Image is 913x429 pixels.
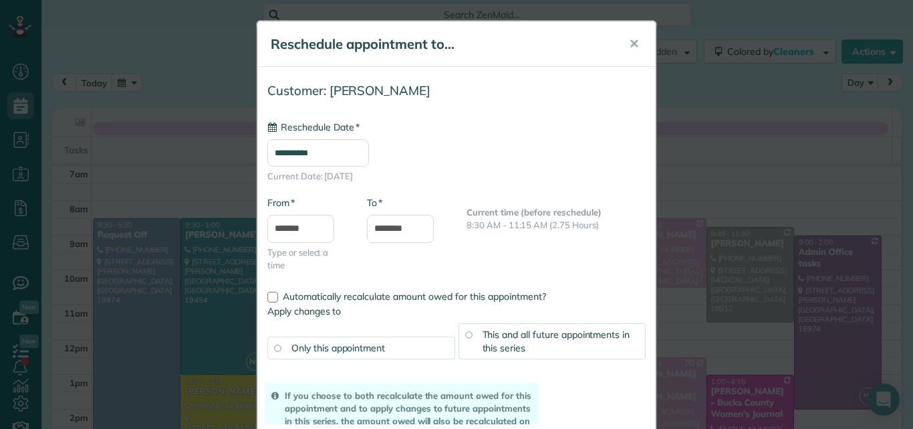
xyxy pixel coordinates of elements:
label: Reschedule Date [267,120,360,134]
label: From [267,196,295,209]
label: To [367,196,382,209]
h4: Customer: [PERSON_NAME] [267,84,646,98]
h5: Reschedule appointment to... [271,35,610,54]
span: ✕ [629,36,639,52]
span: This and all future appointments in this series [483,329,630,354]
label: Apply changes to [267,305,646,318]
span: Automatically recalculate amount owed for this appointment? [283,290,546,303]
span: Current Date: [DATE] [267,170,646,183]
input: Only this appointment [274,345,281,351]
span: Only this appointment [291,342,385,354]
b: Current time (before reschedule) [467,207,602,218]
p: 8:30 AM - 11:15 AM (2.75 Hours) [467,219,646,232]
span: Type or select a time [267,246,347,272]
input: This and all future appointments in this series [465,331,472,338]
